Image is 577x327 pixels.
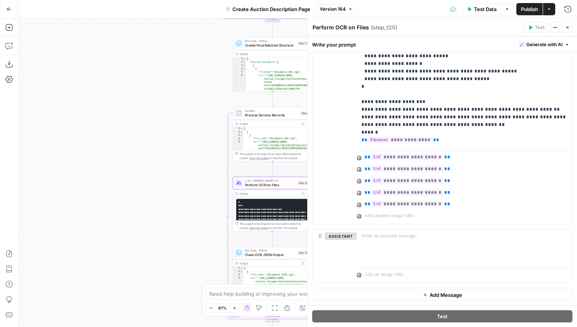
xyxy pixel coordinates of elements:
[245,113,298,118] span: Process Service Records
[298,41,310,46] div: Step 172
[233,130,243,134] div: 2
[233,273,243,277] div: 3
[308,37,577,52] div: Write your prompt
[325,232,357,240] button: assistant
[300,111,310,116] div: Step 7
[249,156,269,159] span: Copy the output
[313,24,369,31] textarea: Perform OCR on Files
[243,61,245,64] span: Toggle code folding, rows 2 through 87
[521,5,538,13] span: Publish
[221,3,315,15] button: Create Auction Description Page
[233,16,312,22] div: Complete
[233,267,243,270] div: 1
[526,41,562,48] span: Generate with AI
[233,137,243,140] div: 4
[240,127,243,130] span: Toggle code folding, rows 1 through 9
[371,24,397,31] span: ( step_125 )
[265,316,280,322] div: Complete
[240,152,310,160] div: This output is too large & has been abbreviated for review. to view the full content.
[243,64,245,68] span: Toggle code folding, rows 3 through 24
[298,181,310,185] div: Step 125
[233,316,312,322] div: Complete
[245,39,296,43] span: Run Code · Python
[233,270,243,274] div: 2
[535,24,545,31] span: Test
[233,37,312,92] div: Run Code · PythonCreate Final Batched StructureStep 172Output{ "batched_documents":[ [ { "filenam...
[474,5,496,13] span: Test Data
[233,107,312,162] div: LoopIterationProcess Service RecordsStep 7Output[ [ { "file_name":"Documents_001.jpg", "url":"[UR...
[525,23,548,32] button: Test
[245,248,296,253] span: Run Code · Python
[233,140,243,177] div: 5
[240,270,243,274] span: Toggle code folding, rows 2 through 6
[240,52,304,56] div: Output
[240,261,298,266] div: Output
[243,57,245,61] span: Toggle code folding, rows 1 through 346
[316,4,356,14] button: Version 164
[312,310,572,322] button: Test
[516,3,543,15] button: Publish
[516,40,572,50] button: Generate with AI
[233,246,312,301] div: Run Code · PythonClean OCR JSON OutputStep 182Output[ { "file_name":"Documents_015b.jpg", "url":"...
[298,250,310,255] div: Step 182
[240,130,243,134] span: Toggle code folding, rows 2 through 8
[245,182,296,187] span: Perform OCR on Files
[233,67,246,71] div: 4
[272,92,273,106] g: Edge from step_172 to step_7
[245,109,298,113] span: Iteration
[312,289,572,301] button: Add Message
[233,64,246,68] div: 3
[240,192,298,196] div: Output
[233,127,243,130] div: 1
[249,226,269,229] span: Copy the output
[243,67,245,71] span: Toggle code folding, rows 4 through 7
[233,57,246,61] div: 1
[233,61,246,64] div: 2
[272,22,273,37] g: Edge from step_169-iteration-end to step_172
[240,222,310,230] div: This output is too large & has been abbreviated for review. to view the full content.
[233,134,243,137] div: 3
[240,267,243,270] span: Toggle code folding, rows 1 through 7
[218,305,227,311] span: 67%
[233,71,246,74] div: 5
[320,6,346,13] span: Version 164
[245,252,296,257] span: Clean OCR JSON Output
[240,122,298,126] div: Output
[272,161,273,176] g: Edge from step_7 to step_125
[233,277,243,310] div: 4
[240,134,243,137] span: Toggle code folding, rows 3 through 7
[430,291,462,299] span: Add Message
[313,229,351,283] div: assistant
[245,179,296,183] span: LLM · [PERSON_NAME] 4.5
[462,3,501,15] button: Test Data
[245,43,296,48] span: Create Final Batched Structure
[437,313,448,320] span: Test
[233,74,246,121] div: 6
[272,231,273,246] g: Edge from step_125 to step_182
[265,16,280,22] div: Complete
[232,5,310,13] span: Create Auction Description Page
